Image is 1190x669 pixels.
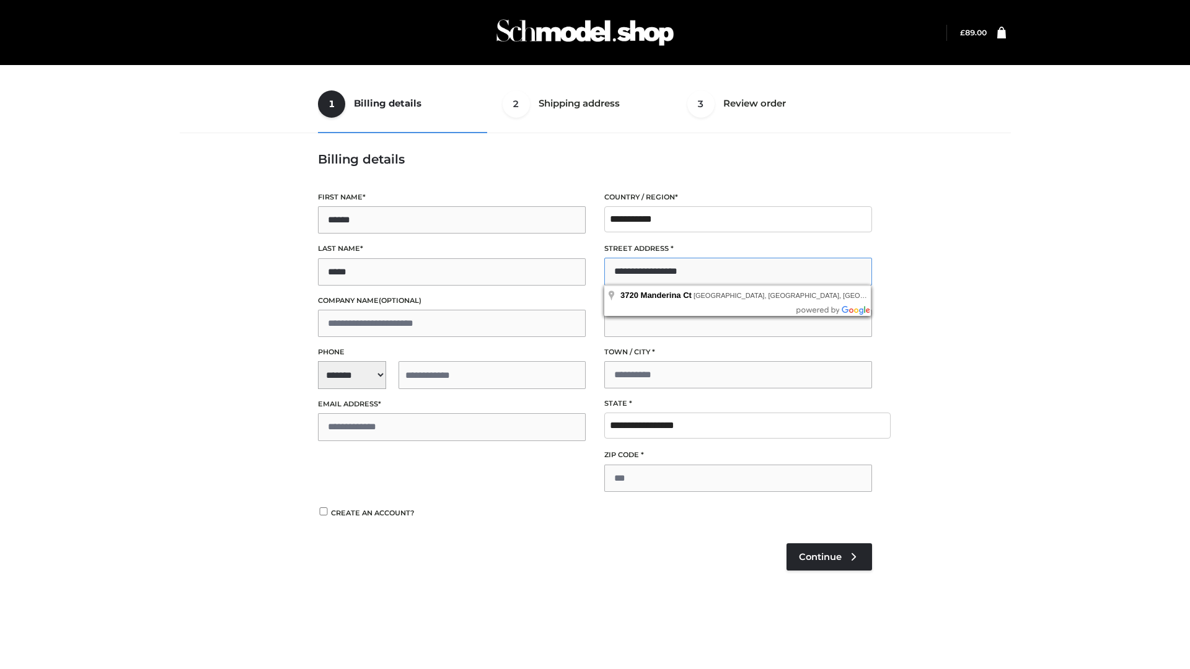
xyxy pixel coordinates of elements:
[318,346,586,358] label: Phone
[604,191,872,203] label: Country / Region
[694,292,914,299] span: [GEOGRAPHIC_DATA], [GEOGRAPHIC_DATA], [GEOGRAPHIC_DATA]
[604,449,872,461] label: ZIP Code
[620,291,638,300] span: 3720
[960,28,965,37] span: £
[318,398,586,410] label: Email address
[318,152,872,167] h3: Billing details
[787,543,872,571] a: Continue
[318,295,586,307] label: Company name
[604,398,872,409] label: State
[318,191,586,203] label: First name
[318,243,586,255] label: Last name
[960,28,987,37] bdi: 89.00
[960,28,987,37] a: £89.00
[331,509,415,517] span: Create an account?
[379,296,421,305] span: (optional)
[604,346,872,358] label: Town / City
[318,507,329,515] input: Create an account?
[604,243,872,255] label: Street address
[799,551,842,562] span: Continue
[492,8,678,57] img: Schmodel Admin 964
[641,291,692,300] span: Manderina Ct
